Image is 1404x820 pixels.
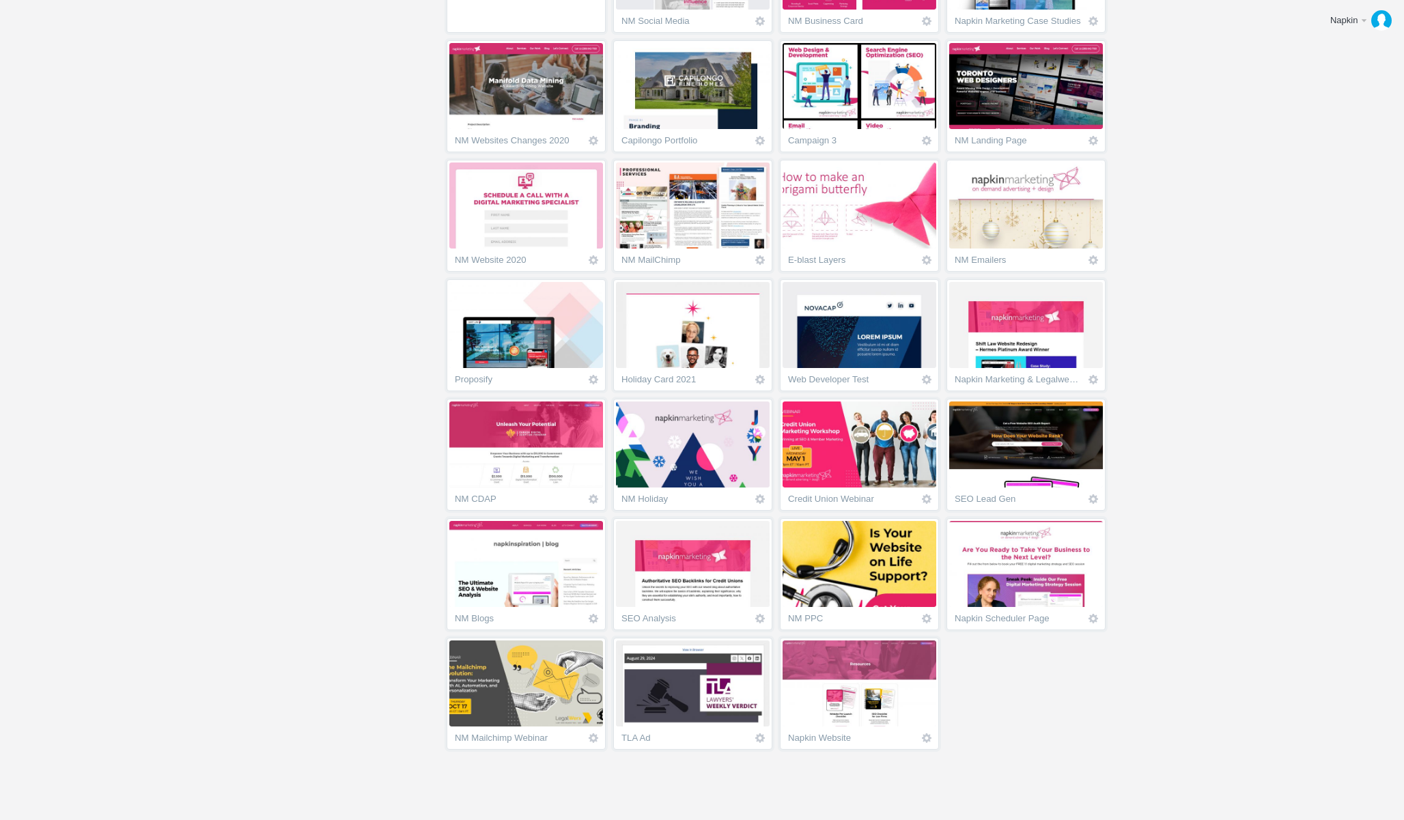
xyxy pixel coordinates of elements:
div: NM Social Media [621,16,748,30]
div: Napkin Website [788,733,914,747]
li: Contains 3 images [778,277,941,393]
div: Web Developer Test [788,375,914,388]
a: Icon [921,373,933,386]
a: Icon [754,373,766,386]
img: napkinmarketing_gymn88_thumb.jpg [616,162,770,249]
img: napkinmarketing_2bnoce_thumb.jpg [449,640,603,726]
a: Icon [587,732,600,744]
li: Contains 95 images [445,397,608,513]
img: napkinmarketing_bbigpc_thumb.jpg [616,43,770,129]
div: NM CDAP [455,494,581,508]
img: napkinmarketing_uiza4l_thumb.jpg [949,162,1103,249]
img: napkinmarketing_nzetid_thumb.jpg [616,640,770,726]
a: Icon [1087,15,1099,27]
li: Contains 22 images [944,397,1108,513]
img: napkinmarketing_vvprr3_thumb.jpg [783,282,936,368]
img: napkinmarketing_uqafnx_thumb.jpg [949,282,1103,368]
div: E-blast Layers [788,255,914,269]
a: Icon [754,612,766,625]
li: Contains 9 images [611,636,774,752]
a: Icon [921,15,933,27]
a: Icon [1087,254,1099,266]
div: Capilongo Portfolio [621,136,748,150]
img: napkinmarketing_ljzhzm_thumb.jpg [616,521,770,607]
div: Napkin [1330,14,1359,27]
a: Icon [587,612,600,625]
a: Icon [754,135,766,147]
a: Icon [754,732,766,744]
div: NM Website 2020 [455,255,581,269]
li: Contains 2 images [611,277,774,393]
div: Proposify [455,375,581,388]
div: NM Emailers [955,255,1081,269]
li: Contains 5 images [944,277,1108,393]
a: Icon [1087,612,1099,625]
li: Contains 33 images [445,158,608,274]
img: napkinmarketing_h6yfmu_thumb.jpg [783,521,936,607]
div: SEO Analysis [621,614,748,627]
a: Icon [754,254,766,266]
img: napkinmarketing_tfxitf_thumb.jpg [783,401,936,487]
img: napkinmarketing_momm16_thumb.jpg [449,43,603,129]
li: Contains 9 images [611,397,774,513]
li: Contains 13 images [778,397,941,513]
div: SEO Lead Gen [955,494,1081,508]
li: Contains 29 images [778,516,941,632]
div: Napkin Scheduler Page [955,614,1081,627]
div: NM Holiday [621,494,748,508]
a: Icon [587,254,600,266]
a: Icon [921,732,933,744]
img: napkinmarketing_dhc9rw_thumb.jpg [449,162,603,249]
li: Contains 9 images [944,158,1108,274]
li: Contains 5 images [611,158,774,274]
div: Credit Union Webinar [788,494,914,508]
div: Holiday Card 2021 [621,375,748,388]
li: Contains 28 images [944,516,1108,632]
div: Napkin Marketing Case Studies [955,16,1081,30]
a: Icon [587,135,600,147]
a: Icon [1087,135,1099,147]
div: Campaign 3 [788,136,914,150]
div: NM Websites Changes 2020 [455,136,581,150]
a: Icon [587,493,600,505]
img: napkinmarketing_32zoyy_thumb.jpg [449,521,603,607]
a: Icon [921,493,933,505]
div: NM Landing Page [955,136,1081,150]
li: Contains 1 image [778,636,941,752]
li: Contains 2 images [445,277,608,393]
li: Contains 4 images [778,158,941,274]
img: napkinmarketing_5zw3t0_thumb.jpg [949,521,1103,607]
li: Contains 3 images [445,38,608,154]
div: Napkin Marketing & Legalwerx Newsletter [955,375,1081,388]
a: Icon [921,254,933,266]
a: Icon [1087,373,1099,386]
li: Contains 4 images [944,38,1108,154]
img: napkinmarketing_bj6bb4_thumb.jpg [449,282,603,368]
li: Contains 7 images [445,516,608,632]
a: Icon [921,135,933,147]
li: Contains 2 images [778,38,941,154]
img: napkinmarketing_c8fpra_thumb.jpg [616,282,770,368]
div: NM PPC [788,614,914,627]
div: NM Mailchimp Webinar [455,733,581,747]
img: napkinmarketing_q31sty_thumb.jpg [783,162,936,249]
li: Contains 1 image [611,38,774,154]
div: NM Blogs [455,614,581,627]
div: NM Business Card [788,16,914,30]
a: Icon [587,373,600,386]
a: Icon [921,612,933,625]
div: NM MailChimp [621,255,748,269]
li: Contains 4 images [611,516,774,632]
img: napkinmarketing_r1snca_thumb.jpg [783,640,936,726]
img: 962c44cf9417398e979bba9dc8fee69e [1371,10,1392,31]
img: napkinmarketing_qf9snc_thumb.jpg [949,43,1103,129]
a: Napkin [1320,7,1397,34]
a: Icon [754,493,766,505]
li: Contains 11 images [445,636,608,752]
img: napkinmarketing_7f48v7_thumb.jpg [783,43,936,129]
a: Icon [1087,493,1099,505]
img: napkinmarketing_ssxxfd_thumb.jpg [949,401,1103,487]
img: napkinmarketing_9ykk8t_thumb.jpg [449,401,603,487]
div: TLA Ad [621,733,748,747]
img: napkinmarketing_c3hl3j_thumb.jpg [616,401,770,487]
